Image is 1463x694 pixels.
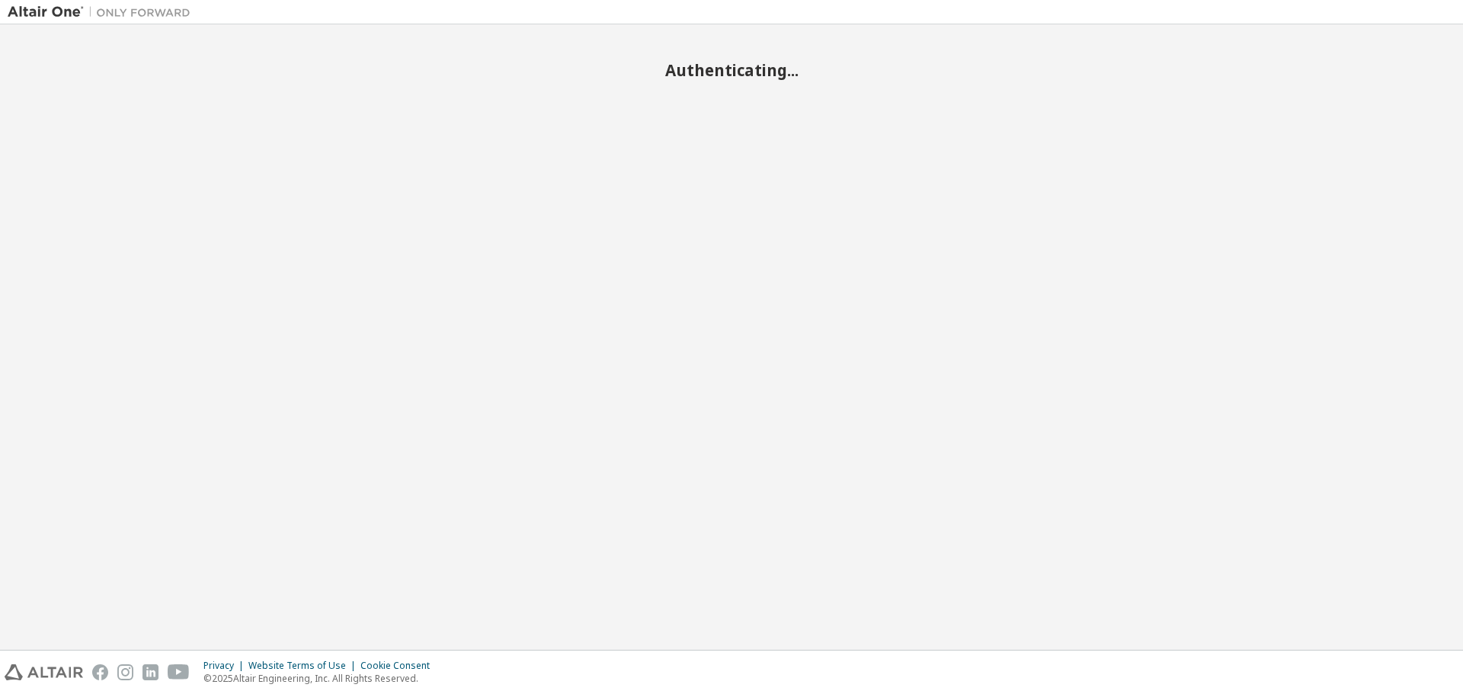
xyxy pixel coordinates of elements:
h2: Authenticating... [8,60,1455,80]
img: Altair One [8,5,198,20]
div: Website Terms of Use [248,660,360,672]
img: facebook.svg [92,664,108,680]
div: Privacy [203,660,248,672]
img: youtube.svg [168,664,190,680]
p: © 2025 Altair Engineering, Inc. All Rights Reserved. [203,672,439,685]
div: Cookie Consent [360,660,439,672]
img: altair_logo.svg [5,664,83,680]
img: instagram.svg [117,664,133,680]
img: linkedin.svg [142,664,158,680]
